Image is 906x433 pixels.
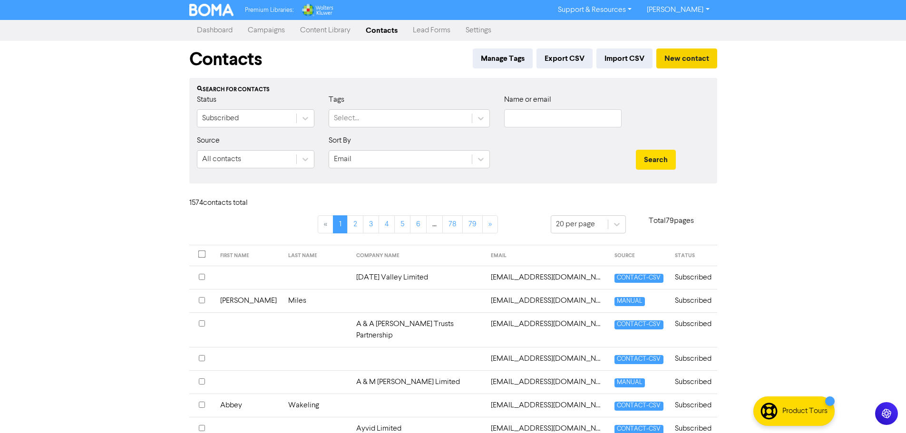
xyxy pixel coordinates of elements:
img: BOMA Logo [189,4,234,16]
div: Email [334,154,351,165]
label: Sort By [329,135,351,146]
a: Support & Resources [550,2,639,18]
th: FIRST NAME [214,245,283,266]
td: abbey.b@outlook.co.nz [485,370,609,394]
a: Campaigns [240,21,292,40]
span: CONTACT-CSV [614,320,663,329]
th: COMPANY NAME [351,245,486,266]
img: Wolters Kluwer [301,4,333,16]
td: [DATE] Valley Limited [351,266,486,289]
td: 1415maps@gmail.com [485,289,609,312]
th: LAST NAME [283,245,351,266]
div: All contacts [202,154,241,165]
button: New contact [656,48,717,68]
a: Page 6 [410,215,427,233]
td: A & M [PERSON_NAME] Limited [351,370,486,394]
label: Source [197,135,220,146]
div: Search for contacts [197,86,710,94]
td: Subscribed [669,394,717,417]
th: EMAIL [485,245,609,266]
p: Total 79 pages [626,215,717,227]
td: Abbey [214,394,283,417]
td: 13carolwills@gmail.com [485,266,609,289]
a: Page 78 [442,215,463,233]
a: Page 1 is your current page [333,215,348,233]
iframe: Chat Widget [858,387,906,433]
span: MANUAL [614,378,644,387]
a: [PERSON_NAME] [639,2,717,18]
div: Subscribed [202,113,239,124]
button: Export CSV [536,48,593,68]
span: CONTACT-CSV [614,274,663,283]
button: Manage Tags [473,48,533,68]
a: Page 2 [347,215,363,233]
div: 20 per page [556,219,595,230]
a: Lead Forms [405,21,458,40]
span: MANUAL [614,297,644,306]
a: Dashboard [189,21,240,40]
a: » [482,215,498,233]
button: Import CSV [596,48,653,68]
h6: 1574 contact s total [189,199,265,208]
span: Premium Libraries: [245,7,293,13]
td: Wakeling [283,394,351,417]
a: Page 5 [394,215,410,233]
td: abbealison@gmail.com [485,347,609,370]
label: Tags [329,94,344,106]
button: Search [636,150,676,170]
td: abbey@schurrireland.co.nz [485,394,609,417]
span: CONTACT-CSV [614,355,663,364]
td: aahurley@xtra.co.nz [485,312,609,347]
a: Content Library [292,21,358,40]
th: SOURCE [609,245,669,266]
td: Subscribed [669,266,717,289]
th: STATUS [669,245,717,266]
label: Status [197,94,216,106]
td: Subscribed [669,347,717,370]
div: Select... [334,113,359,124]
a: Contacts [358,21,405,40]
a: Page 79 [462,215,483,233]
h1: Contacts [189,48,262,70]
a: Page 4 [379,215,395,233]
a: Settings [458,21,499,40]
td: Subscribed [669,289,717,312]
a: Page 3 [363,215,379,233]
td: A & A [PERSON_NAME] Trusts Partnership [351,312,486,347]
td: [PERSON_NAME] [214,289,283,312]
label: Name or email [504,94,551,106]
span: CONTACT-CSV [614,402,663,411]
td: Subscribed [669,312,717,347]
td: Subscribed [669,370,717,394]
td: Miles [283,289,351,312]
